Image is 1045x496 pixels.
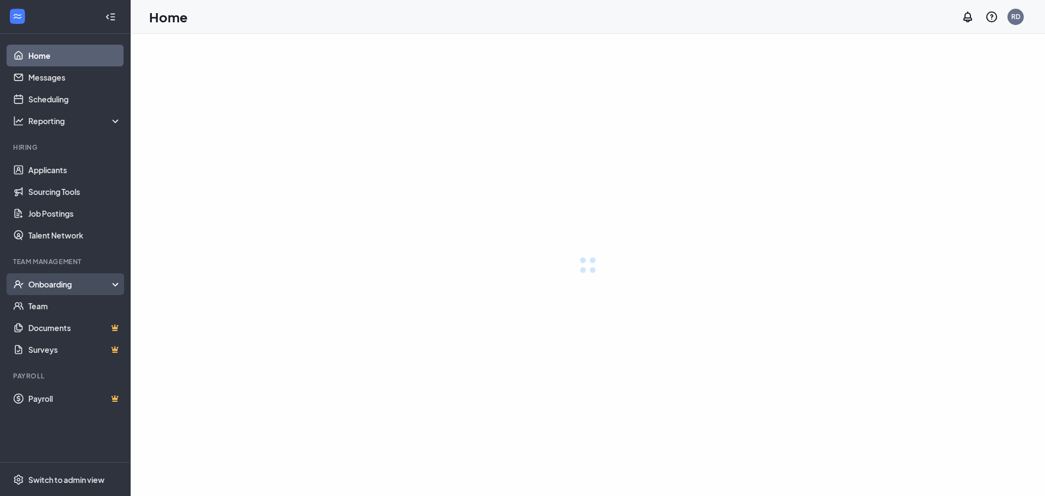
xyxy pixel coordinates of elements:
[28,88,121,110] a: Scheduling
[28,317,121,339] a: DocumentsCrown
[28,203,121,224] a: Job Postings
[28,159,121,181] a: Applicants
[1011,12,1021,21] div: RD
[13,371,119,381] div: Payroll
[149,8,188,26] h1: Home
[28,474,104,485] div: Switch to admin view
[13,143,119,152] div: Hiring
[13,279,24,290] svg: UserCheck
[13,115,24,126] svg: Analysis
[28,388,121,409] a: PayrollCrown
[28,339,121,360] a: SurveysCrown
[105,11,116,22] svg: Collapse
[28,279,122,290] div: Onboarding
[12,11,23,22] svg: WorkstreamLogo
[28,66,121,88] a: Messages
[985,10,998,23] svg: QuestionInfo
[28,181,121,203] a: Sourcing Tools
[961,10,974,23] svg: Notifications
[28,115,122,126] div: Reporting
[28,295,121,317] a: Team
[13,257,119,266] div: Team Management
[13,474,24,485] svg: Settings
[28,224,121,246] a: Talent Network
[28,45,121,66] a: Home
